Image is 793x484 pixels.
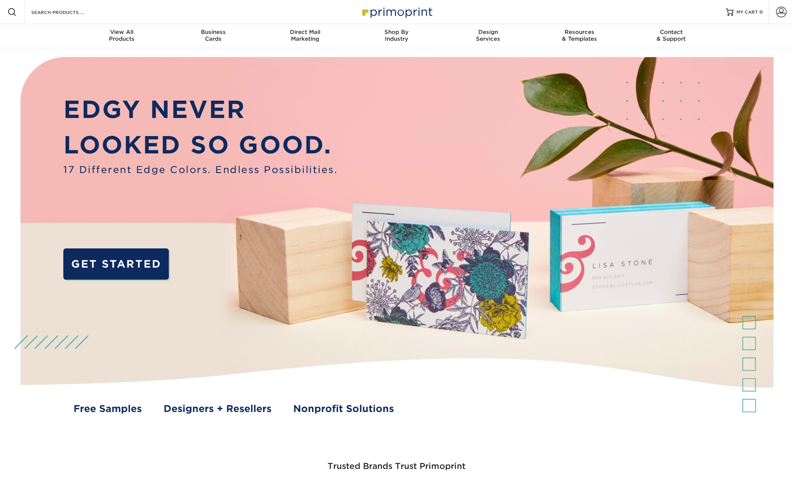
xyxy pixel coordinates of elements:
[168,24,259,48] a: BusinessCards
[63,248,169,280] a: GET STARTED
[759,9,763,15] span: 0
[168,29,259,42] div: Cards
[442,24,534,48] a: DesignServices
[31,8,104,17] input: SEARCH PRODUCTS.....
[63,127,338,163] p: LOOKED SO GOOD.
[625,29,717,42] div: & Support
[293,402,394,416] a: Nonprofit Solutions
[76,24,168,48] a: View AllProducts
[534,29,625,35] span: Resources
[534,29,625,42] div: & Templates
[164,402,271,416] a: Designers + Resellers
[63,163,338,177] span: 17 Different Edge Colors. Endless Possibilities.
[259,24,351,48] a: Direct MailMarketing
[63,92,338,127] p: EDGY NEVER
[259,29,351,35] span: Direct Mail
[442,29,534,42] div: Services
[351,24,442,48] a: Shop ByIndustry
[625,24,717,48] a: Contact& Support
[351,29,442,35] span: Shop By
[76,29,168,42] div: Products
[168,29,259,35] span: Business
[625,29,717,35] span: Contact
[76,29,168,35] span: View All
[442,29,534,35] span: Design
[259,29,351,42] div: Marketing
[176,443,617,480] h3: Trusted Brands Trust Primoprint
[73,402,142,416] a: Free Samples
[736,9,758,15] span: MY CART
[351,29,442,42] div: Industry
[359,4,434,20] img: Primoprint
[534,24,625,48] a: Resources& Templates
